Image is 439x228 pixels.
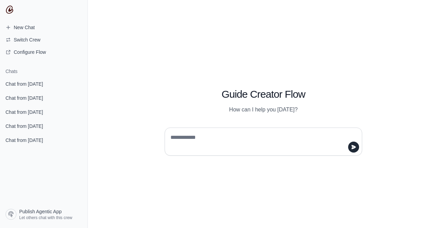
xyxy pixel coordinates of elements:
[14,49,46,56] span: Configure Flow
[5,137,43,144] span: Chat from [DATE]
[19,215,72,220] span: Let others chat with this crew
[5,5,14,14] img: CrewAI Logo
[3,22,85,33] a: New Chat
[3,77,85,90] a: Chat from [DATE]
[3,34,85,45] button: Switch Crew
[3,92,85,104] a: Chat from [DATE]
[3,106,85,118] a: Chat from [DATE]
[19,208,62,215] span: Publish Agentic App
[3,47,85,58] a: Configure Flow
[5,123,43,130] span: Chat from [DATE]
[14,24,35,31] span: New Chat
[3,134,85,146] a: Chat from [DATE]
[14,36,40,43] span: Switch Crew
[165,106,362,114] p: How can I help you [DATE]?
[5,81,43,87] span: Chat from [DATE]
[5,109,43,116] span: Chat from [DATE]
[5,95,43,101] span: Chat from [DATE]
[3,120,85,132] a: Chat from [DATE]
[165,88,362,100] h1: Guide Creator Flow
[3,206,85,223] a: Publish Agentic App Let others chat with this crew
